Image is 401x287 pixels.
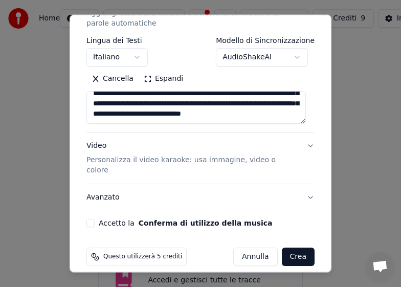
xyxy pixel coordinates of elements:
[139,71,188,87] button: Espandi
[86,155,298,175] p: Personalizza il video karaoke: usa immagine, video o colore
[233,248,278,266] button: Annulla
[86,37,148,44] label: Lingua dei Testi
[282,248,315,266] button: Crea
[139,219,273,227] button: Accetto la
[216,37,315,44] label: Modello di Sincronizzazione
[86,141,298,175] div: Video
[86,133,315,184] button: VideoPersonalizza il video karaoke: usa immagine, video o colore
[99,219,272,227] label: Accetto la
[86,71,139,87] button: Cancella
[86,184,315,211] button: Avanzato
[86,37,315,132] div: TestiAggiungi testi delle canzoni o seleziona un modello di parole automatiche
[86,8,298,29] p: Aggiungi testi delle canzoni o seleziona un modello di parole automatiche
[103,253,182,261] span: Questo utilizzerà 5 crediti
